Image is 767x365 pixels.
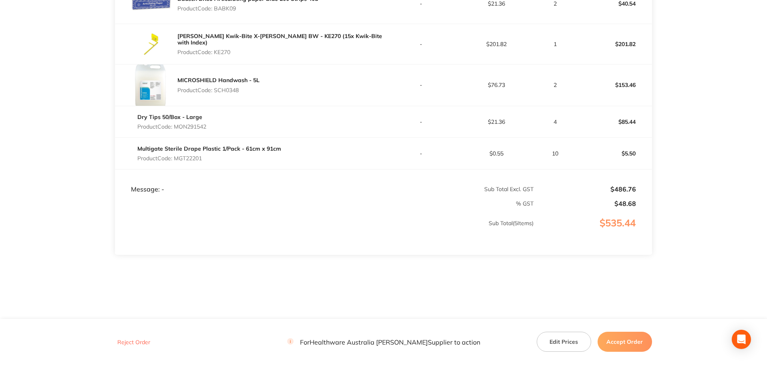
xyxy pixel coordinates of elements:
p: 2 [534,82,576,88]
p: Product Code: MGT22201 [137,155,281,161]
p: $535.44 [534,218,652,245]
td: Message: - [115,169,383,194]
a: [PERSON_NAME] Kwik-Bite X-[PERSON_NAME] BW - KE270 (15x Kwik-Bite with Index) [177,32,382,46]
p: For Healthware Australia [PERSON_NAME] Supplier to action [287,338,480,346]
p: - [384,119,459,125]
p: % GST [115,200,533,207]
div: Open Intercom Messenger [732,330,751,349]
p: - [384,0,459,7]
p: $5.50 [577,144,652,163]
p: Product Code: KE270 [177,49,383,55]
p: Sub Total ( 5 Items) [115,220,533,242]
p: - [384,82,459,88]
p: $76.73 [459,82,533,88]
p: Product Code: SCH0348 [177,87,260,93]
button: Reject Order [115,339,153,346]
img: NDZpN3VmMw [131,24,171,64]
a: Multigate Sterile Drape Plastic 1/Pack - 61cm x 91cm [137,145,281,152]
p: Product Code: MON291542 [137,123,206,130]
p: Sub Total Excl. GST [384,186,533,192]
p: - [384,41,459,47]
p: $0.55 [459,150,533,157]
p: $153.46 [577,75,652,95]
p: $201.82 [577,34,652,54]
button: Edit Prices [537,332,591,352]
p: 10 [534,150,576,157]
img: eXF0ZjN1NQ [131,65,171,106]
p: $85.44 [577,112,652,131]
p: $21.36 [459,119,533,125]
p: - [384,150,459,157]
button: Accept Order [598,332,652,352]
p: 4 [534,119,576,125]
p: 1 [534,41,576,47]
a: Dry Tips 50/Box - Large [137,113,202,121]
p: $48.68 [534,200,636,207]
p: $21.36 [459,0,533,7]
p: Product Code: BABK09 [177,5,318,12]
p: $486.76 [534,186,636,193]
p: $201.82 [459,41,533,47]
a: MICROSHIELD Handwash - 5L [177,77,260,84]
p: 2 [534,0,576,7]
